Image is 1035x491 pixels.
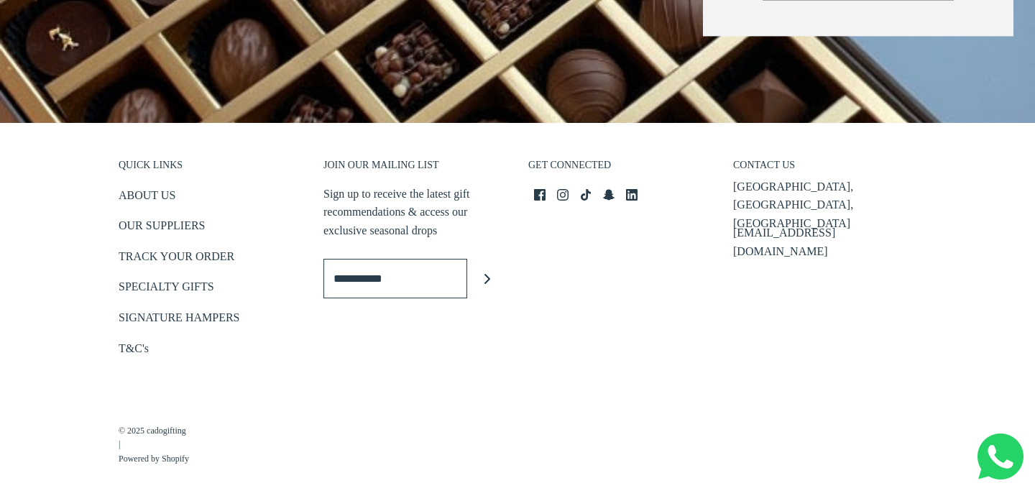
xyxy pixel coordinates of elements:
[119,216,205,240] a: OUR SUPPLIERS
[119,159,302,179] h3: QUICK LINKS
[119,247,234,271] a: TRACK YOUR ORDER
[323,159,507,179] h3: JOIN OUR MAILING LIST
[323,259,467,298] input: Enter email
[467,259,507,298] button: Join
[119,277,214,301] a: SPECIALTY GIFTS
[119,339,149,363] a: T&C's
[733,178,916,233] p: [GEOGRAPHIC_DATA], [GEOGRAPHIC_DATA], [GEOGRAPHIC_DATA]
[119,452,189,466] a: Powered by Shopify
[528,159,712,179] h3: GET CONNECTED
[733,159,916,179] h3: CONTACT US
[733,224,916,260] p: [EMAIL_ADDRESS][DOMAIN_NAME]
[119,424,189,438] a: © 2025 cadogifting
[119,308,239,332] a: SIGNATURE HAMPERS
[323,185,507,240] p: Sign up to receive the latest gift recommendations & access our exclusive seasonal drops
[977,433,1023,479] img: Whatsapp
[119,186,175,210] a: ABOUT US
[119,410,189,466] p: |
